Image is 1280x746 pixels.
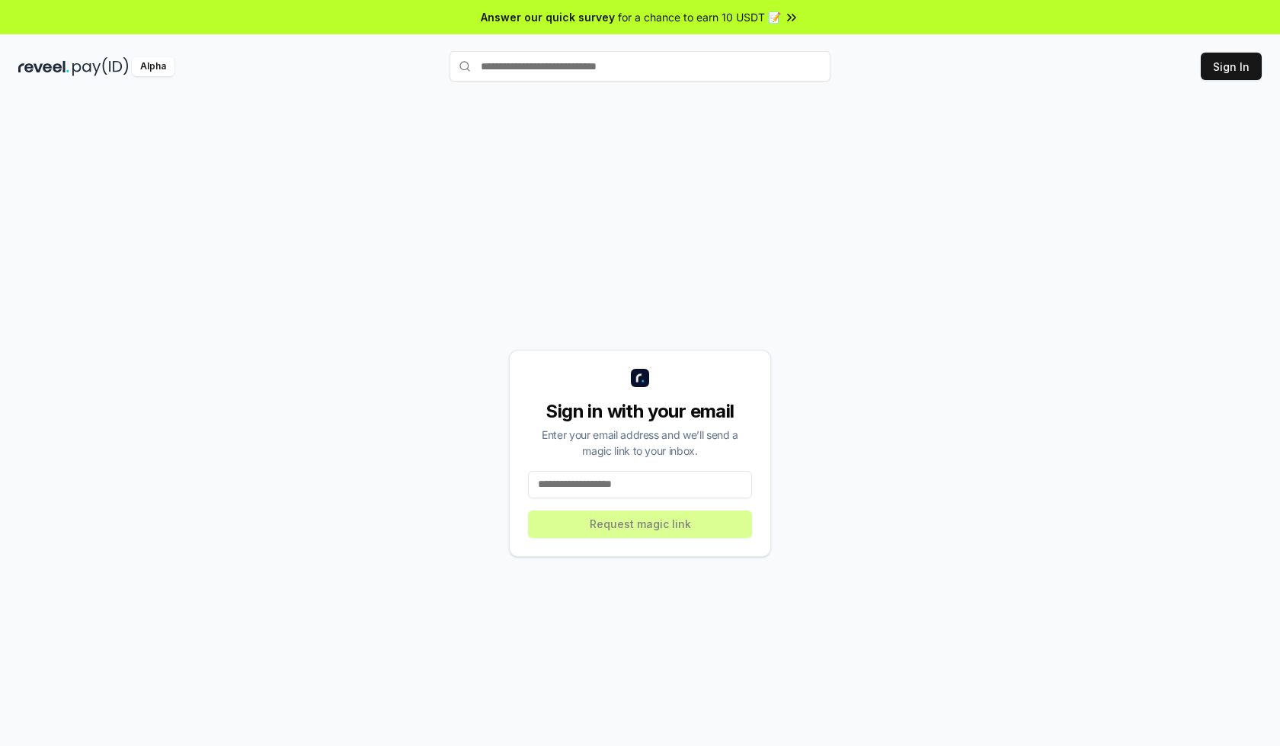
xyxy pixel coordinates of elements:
[618,9,781,25] span: for a chance to earn 10 USDT 📝
[18,57,69,76] img: reveel_dark
[481,9,615,25] span: Answer our quick survey
[528,427,752,459] div: Enter your email address and we’ll send a magic link to your inbox.
[1201,53,1262,80] button: Sign In
[631,369,649,387] img: logo_small
[72,57,129,76] img: pay_id
[132,57,174,76] div: Alpha
[528,399,752,424] div: Sign in with your email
